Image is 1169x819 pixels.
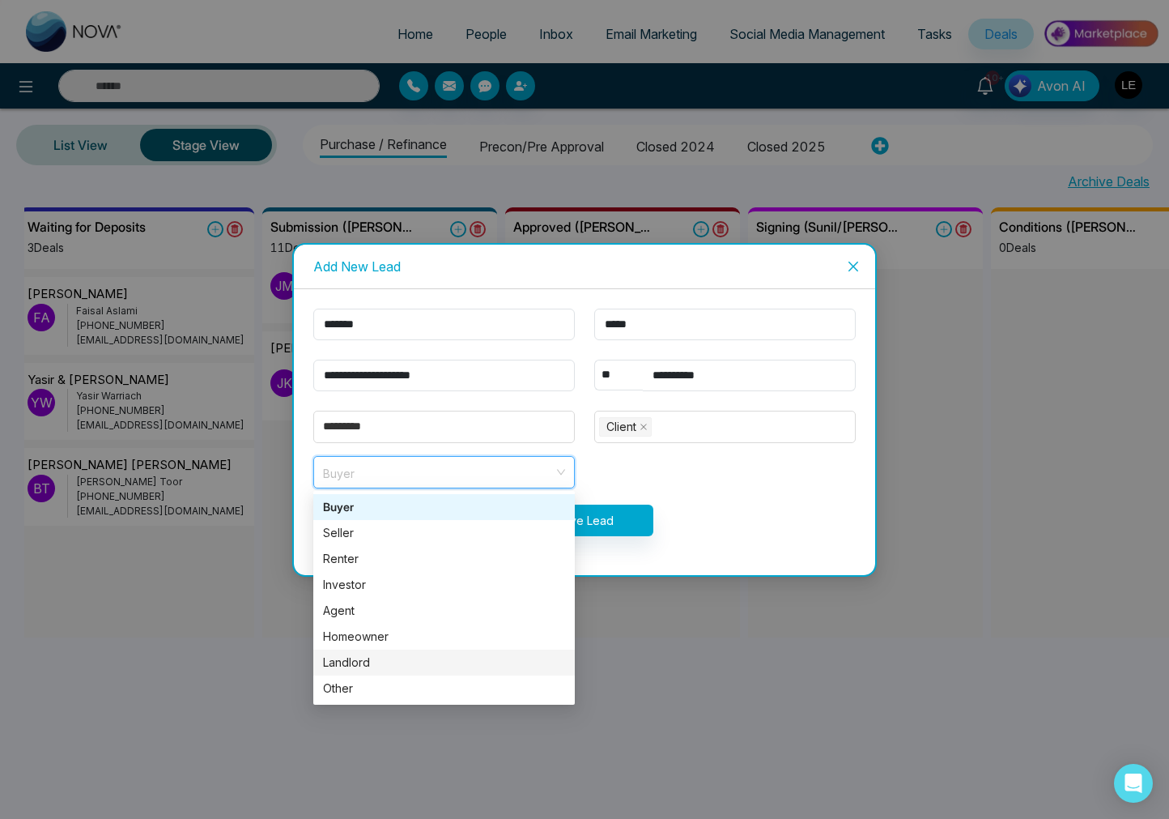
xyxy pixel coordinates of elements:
span: Buyer [323,462,565,483]
div: Investor [323,576,565,594]
span: Client [599,417,652,437]
button: Save Lead [516,505,653,536]
div: Homeowner [313,624,575,650]
div: Homeowner [323,628,565,646]
div: Buyer [323,498,565,516]
div: Seller [323,524,565,542]
button: Close [831,245,875,288]
span: close [640,423,648,431]
span: Client [606,418,636,436]
div: Landlord [313,650,575,676]
div: Add New Lead [313,258,856,275]
div: Investor [313,572,575,598]
div: Renter [323,550,565,568]
div: Seller [313,520,575,546]
div: Agent [323,602,565,620]
div: Other [313,676,575,702]
div: Other [323,680,565,697]
div: Renter [313,546,575,572]
div: Agent [313,598,575,624]
span: close [847,260,860,273]
div: Open Intercom Messenger [1114,764,1153,803]
div: Landlord [323,654,565,672]
div: Buyer [313,494,575,520]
